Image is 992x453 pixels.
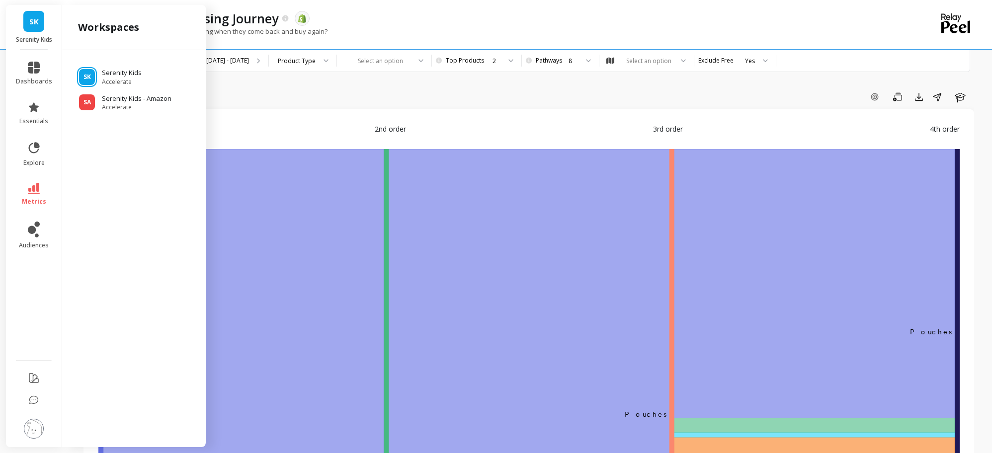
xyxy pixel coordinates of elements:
[745,56,755,66] div: Yes
[493,56,500,66] div: 2
[19,117,48,125] span: essentials
[78,20,139,34] h2: workspaces
[23,159,45,167] span: explore
[100,10,278,27] p: Customer Purchasing Journey
[625,56,673,66] div: Select an option
[83,73,91,81] span: SK
[19,241,49,249] span: audiences
[625,410,666,418] text: ​Pouches
[569,56,578,66] div: 8
[278,56,316,66] div: Product Type
[16,77,52,85] span: dashboards
[83,98,91,106] span: SA
[16,36,52,44] p: Serenity Kids
[375,124,406,134] span: 2nd order
[24,419,44,439] img: profile picture
[910,328,952,336] text: Pouches
[22,198,46,206] span: metrics
[102,94,171,104] p: Serenity Kids - Amazon
[102,103,171,111] span: Accelerate
[653,124,683,134] span: 3rd order
[29,16,39,27] span: SK
[102,68,142,78] p: Serenity Kids
[930,124,960,134] span: 4th order
[606,57,614,65] img: audience_map.svg
[298,14,307,23] img: api.shopify.svg
[102,78,142,86] span: Accelerate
